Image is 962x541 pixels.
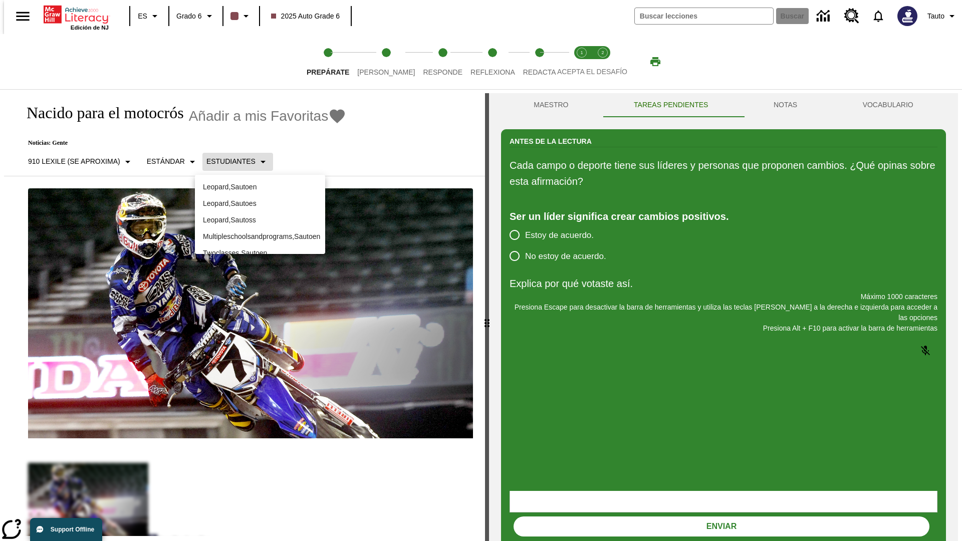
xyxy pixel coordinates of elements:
[203,198,317,209] p: Leopard , Sautoes
[203,248,317,258] p: Twoclasses , Sautoen
[203,215,317,225] p: Leopard , Sautoss
[4,8,146,17] body: Explica por qué votaste así. Máximo 1000 caracteres Presiona Alt + F10 para activar la barra de h...
[203,182,317,192] p: Leopard , Sautoen
[203,231,317,242] p: Multipleschoolsandprograms , Sautoen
